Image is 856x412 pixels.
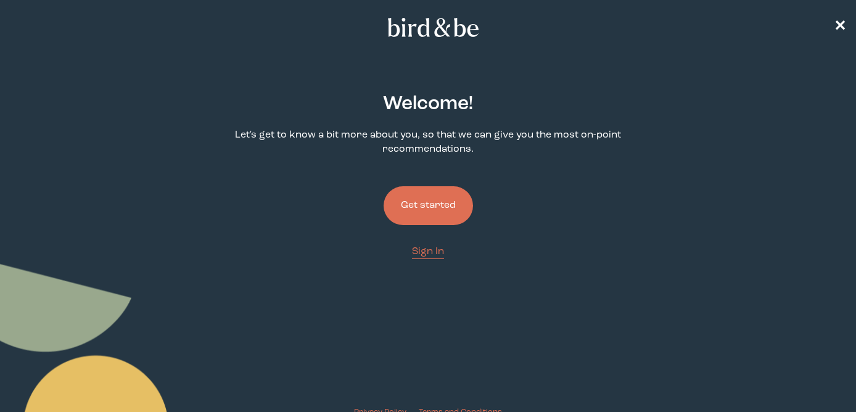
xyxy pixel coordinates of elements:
span: Sign In [412,247,444,257]
h2: Welcome ! [383,90,473,118]
p: Let's get to know a bit more about you, so that we can give you the most on-point recommendations. [224,128,632,157]
a: ✕ [834,17,846,38]
span: ✕ [834,20,846,35]
button: Get started [384,186,473,225]
a: Get started [384,167,473,245]
a: Sign In [412,245,444,259]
